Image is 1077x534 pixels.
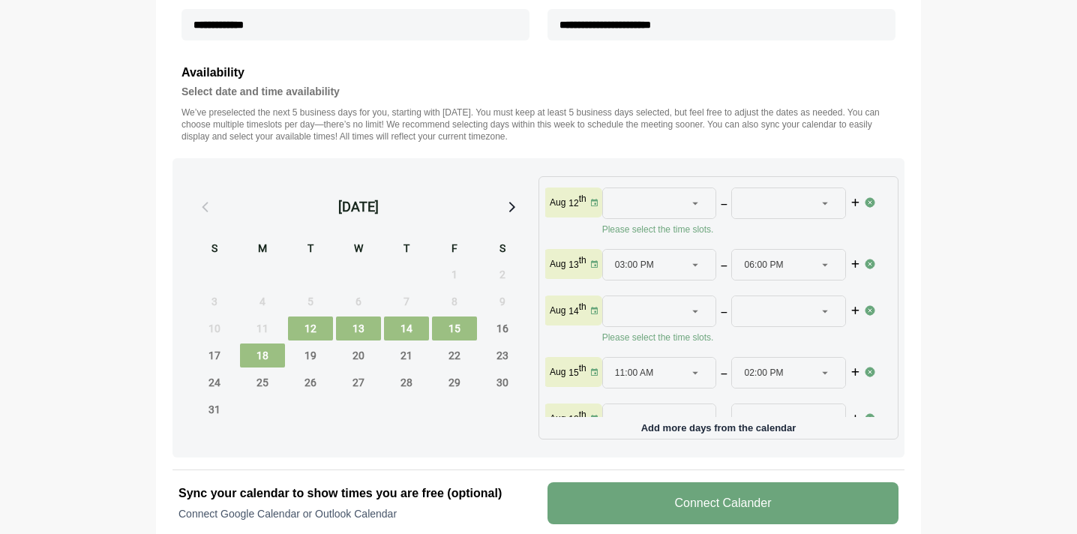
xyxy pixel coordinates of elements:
[744,358,783,388] span: 02:00 PM
[615,358,654,388] span: 11:00 AM
[615,250,654,280] span: 03:00 PM
[288,370,333,394] span: Tuesday, August 26, 2025
[384,240,429,259] div: T
[240,316,285,340] span: Monday, August 11, 2025
[480,370,525,394] span: Saturday, August 30, 2025
[338,196,379,217] div: [DATE]
[480,262,525,286] span: Saturday, August 2, 2025
[480,240,525,259] div: S
[384,343,429,367] span: Thursday, August 21, 2025
[181,82,895,100] h4: Select date and time availability
[181,106,895,142] p: We’ve preselected the next 5 business days for you, starting with [DATE]. You must keep at least ...
[744,250,783,280] span: 06:00 PM
[579,193,586,204] sup: th
[432,370,477,394] span: Friday, August 29, 2025
[240,289,285,313] span: Monday, August 4, 2025
[480,289,525,313] span: Saturday, August 9, 2025
[568,306,578,316] strong: 14
[288,289,333,313] span: Tuesday, August 5, 2025
[568,367,578,378] strong: 15
[240,240,285,259] div: M
[545,417,892,433] p: Add more days from the calendar
[550,412,565,424] p: Aug
[550,304,565,316] p: Aug
[178,506,529,521] p: Connect Google Calendar or Outlook Calendar
[336,370,381,394] span: Wednesday, August 27, 2025
[288,343,333,367] span: Tuesday, August 19, 2025
[432,316,477,340] span: Friday, August 15, 2025
[432,343,477,367] span: Friday, August 22, 2025
[192,343,237,367] span: Sunday, August 17, 2025
[336,316,381,340] span: Wednesday, August 13, 2025
[579,255,586,265] sup: th
[568,259,578,270] strong: 13
[432,262,477,286] span: Friday, August 1, 2025
[432,289,477,313] span: Friday, August 8, 2025
[579,363,586,373] sup: th
[602,331,865,343] p: Please select the time slots.
[384,289,429,313] span: Thursday, August 7, 2025
[192,316,237,340] span: Sunday, August 10, 2025
[568,414,578,424] strong: 18
[288,316,333,340] span: Tuesday, August 12, 2025
[579,409,586,420] sup: th
[384,316,429,340] span: Thursday, August 14, 2025
[192,397,237,421] span: Sunday, August 31, 2025
[192,240,237,259] div: S
[336,289,381,313] span: Wednesday, August 6, 2025
[336,240,381,259] div: W
[579,301,586,312] sup: th
[240,343,285,367] span: Monday, August 18, 2025
[550,258,565,270] p: Aug
[550,196,565,208] p: Aug
[480,316,525,340] span: Saturday, August 16, 2025
[181,63,895,82] h3: Availability
[288,240,333,259] div: T
[192,289,237,313] span: Sunday, August 3, 2025
[568,198,578,208] strong: 12
[192,370,237,394] span: Sunday, August 24, 2025
[602,223,865,235] p: Please select the time slots.
[336,343,381,367] span: Wednesday, August 20, 2025
[550,366,565,378] p: Aug
[547,482,898,524] v-button: Connect Calander
[432,240,477,259] div: F
[384,370,429,394] span: Thursday, August 28, 2025
[240,370,285,394] span: Monday, August 25, 2025
[178,484,529,502] h2: Sync your calendar to show times you are free (optional)
[480,343,525,367] span: Saturday, August 23, 2025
